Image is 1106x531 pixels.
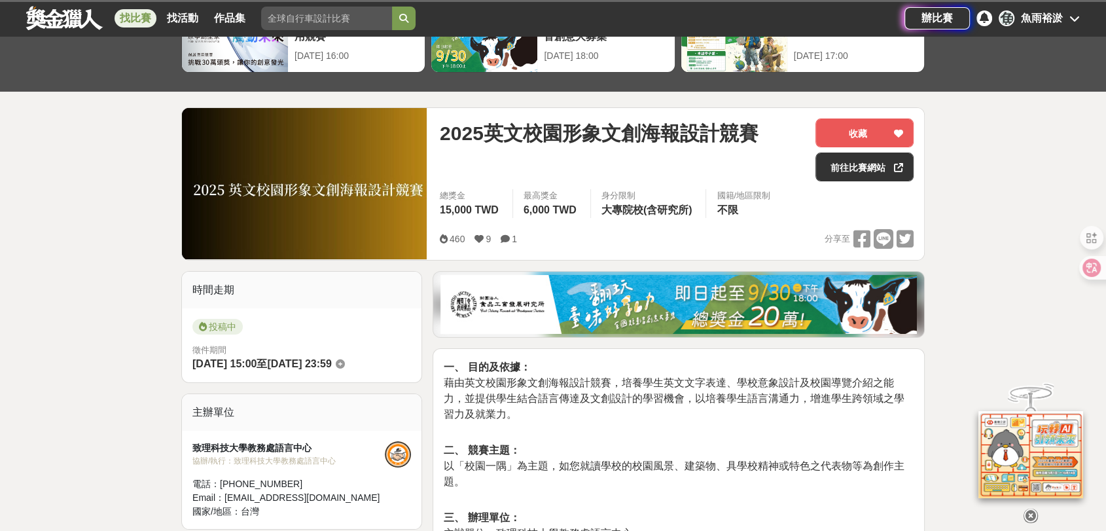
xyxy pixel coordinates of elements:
[192,441,385,455] div: 致理科技大學教務處語言中心
[524,189,580,202] span: 最高獎金
[794,49,918,63] div: [DATE] 17:00
[717,189,770,202] div: 國籍/地區限制
[192,345,226,355] span: 徵件期間
[181,6,425,73] a: 2025 康寧創星家 - 創新應用競賽[DATE] 16:00
[440,204,499,215] span: 15,000 TWD
[450,234,465,244] span: 460
[294,49,418,63] div: [DATE] 16:00
[444,512,520,523] strong: 三、 辦理單位：
[601,204,692,215] span: 大專院校(含研究所)
[717,204,738,215] span: 不限
[192,358,257,369] span: [DATE] 15:00
[431,6,675,73] a: 翻玩臺味好乳力-全國短影音創意大募集[DATE] 18:00
[444,445,520,456] strong: 二、 競賽主題：
[444,377,904,420] span: 藉由英文校園形象文創海報設計競賽，培養學生英文文字表達、學校意象設計及校園導覽介紹之能力，並提供學生結合語言傳達及文創設計的學習機會，以培養學生語言溝通力，增進學生跨領域之學習力及就業力。
[999,10,1014,26] div: 魚
[257,358,267,369] span: 至
[115,9,156,27] a: 找比賽
[241,506,259,517] span: 台灣
[192,506,241,517] span: 國家/地區：
[815,153,914,181] a: 前往比賽網站
[904,7,970,29] a: 辦比賽
[182,272,421,308] div: 時間走期
[601,189,696,202] div: 身分限制
[512,234,517,244] span: 1
[815,119,914,147] button: 收藏
[209,9,251,27] a: 作品集
[1021,10,1063,26] div: 魚雨裕淤
[978,407,1083,494] img: d2146d9a-e6f6-4337-9592-8cefde37ba6b.png
[444,460,904,487] span: 以「校園一隅」為主題，如您就讀學校的校園風景、建築物、具學校精神或特色之代表物等為創作主題。
[440,275,917,334] img: 1c81a89c-c1b3-4fd6-9c6e-7d29d79abef5.jpg
[681,6,925,73] a: 2025國泰卓越獎助計畫[DATE] 17:00
[162,9,204,27] a: 找活動
[192,319,243,335] span: 投稿中
[182,108,427,259] img: Cover Image
[192,491,385,505] div: Email： [EMAIL_ADDRESS][DOMAIN_NAME]
[192,477,385,491] div: 電話： [PHONE_NUMBER]
[444,361,530,373] strong: 一、 目的及依據：
[440,119,758,148] span: 2025英文校園形象文創海報設計競賽
[524,204,577,215] span: 6,000 TWD
[182,394,421,431] div: 主辦單位
[267,358,331,369] span: [DATE] 23:59
[544,49,668,63] div: [DATE] 18:00
[192,455,385,467] div: 協辦/執行： 致理科技大學教務處語言中心
[440,189,502,202] span: 總獎金
[486,234,491,244] span: 9
[261,7,392,30] input: 全球自行車設計比賽
[825,229,850,249] span: 分享至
